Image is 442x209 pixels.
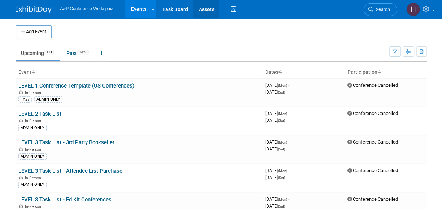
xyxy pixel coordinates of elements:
[16,6,52,13] img: ExhibitDay
[288,111,289,116] span: -
[25,176,43,180] span: In-Person
[377,69,381,75] a: Sort by Participation Type
[18,139,114,146] a: LEVEL 3 Task List - 3rd Party Bookseller
[278,176,285,180] span: (Sat)
[278,169,287,173] span: (Mon)
[18,125,47,131] div: ADMIN ONLY
[18,111,61,117] a: LEVEL 2 Task List
[19,204,23,208] img: In-Person Event
[16,46,60,60] a: Upcoming114
[278,140,287,144] span: (Mon)
[288,168,289,173] span: -
[18,168,122,174] a: LEVEL 3 Task List - Attendee List Purchase
[265,168,289,173] span: [DATE]
[345,66,427,78] th: Participation
[31,69,35,75] a: Sort by Event Name
[18,82,134,89] a: LEVEL 1 Conference Template (US Conferences)
[34,96,62,103] div: ADMIN ONLY
[347,196,398,202] span: Conference Cancelled
[347,111,398,116] span: Conference Cancelled
[25,90,43,95] span: In-Person
[44,50,54,55] span: 114
[278,119,285,123] span: (Sat)
[19,147,23,151] img: In-Person Event
[25,147,43,152] span: In-Person
[265,203,285,209] span: [DATE]
[373,7,390,12] span: Search
[19,119,23,122] img: In-Person Event
[288,139,289,145] span: -
[288,196,289,202] span: -
[18,96,32,103] div: FY27
[25,204,43,209] span: In-Person
[278,204,285,208] span: (Sat)
[278,197,287,201] span: (Mon)
[406,3,420,16] img: Hannah Siegel
[347,139,398,145] span: Conference Cancelled
[60,6,115,11] span: A&P Conference Workspace
[16,66,262,78] th: Event
[61,46,94,60] a: Past1397
[278,84,287,88] span: (Mon)
[16,25,52,38] button: Add Event
[19,90,23,94] img: In-Person Event
[265,175,285,180] span: [DATE]
[347,168,398,173] span: Conference Cancelled
[265,139,289,145] span: [DATE]
[18,182,47,188] div: ADMIN ONLY
[265,196,289,202] span: [DATE]
[278,147,285,151] span: (Sat)
[19,176,23,179] img: In-Person Event
[262,66,345,78] th: Dates
[364,3,397,16] a: Search
[265,89,285,95] span: [DATE]
[278,90,285,94] span: (Sat)
[278,112,287,116] span: (Mon)
[265,146,285,152] span: [DATE]
[288,82,289,88] span: -
[347,82,398,88] span: Conference Cancelled
[265,111,289,116] span: [DATE]
[77,50,89,55] span: 1397
[265,118,285,123] span: [DATE]
[18,196,111,203] a: LEVEL 3 Task List - Ed Kit Conferences
[18,153,47,160] div: ADMIN ONLY
[279,69,282,75] a: Sort by Start Date
[265,82,289,88] span: [DATE]
[25,119,43,123] span: In-Person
